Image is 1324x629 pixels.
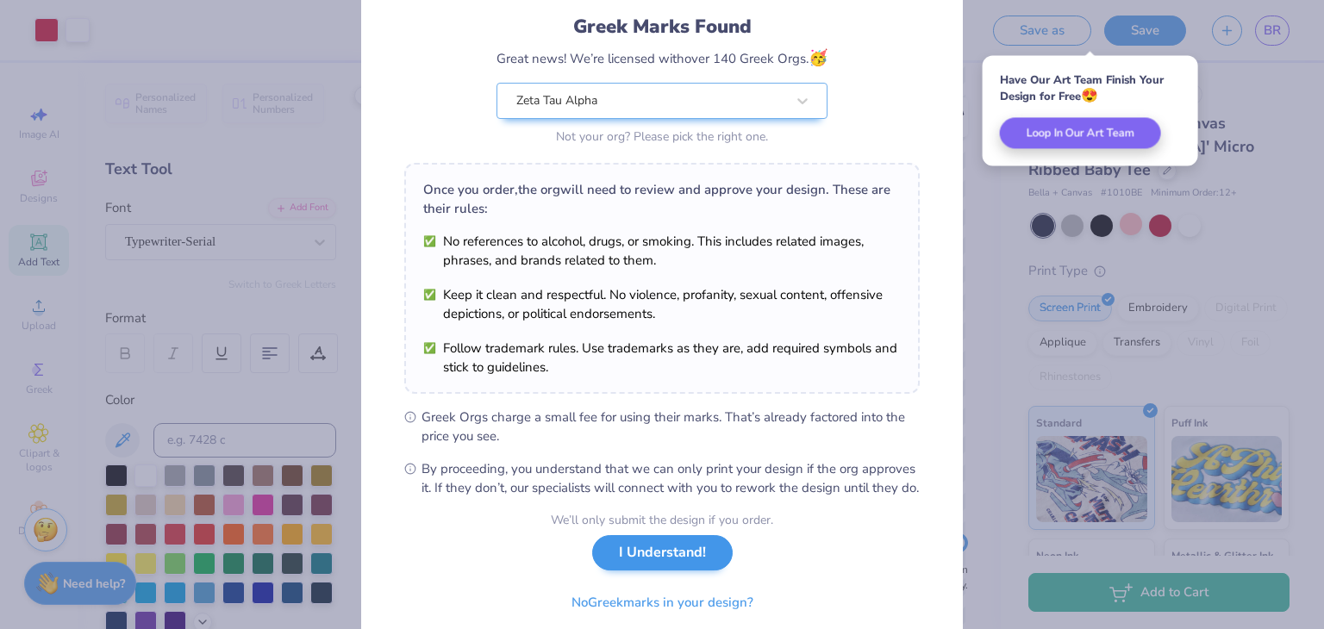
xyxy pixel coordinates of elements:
[809,47,827,68] span: 🥳
[592,535,733,570] button: I Understand!
[423,339,901,377] li: Follow trademark rules. Use trademarks as they are, add required symbols and stick to guidelines.
[1000,117,1161,148] button: Loop In Our Art Team
[1081,86,1098,105] span: 😍
[422,408,920,445] span: Greek Orgs charge a small fee for using their marks. That’s already factored into the price you see.
[496,47,827,70] div: Great news! We’re licensed with over 140 Greek Orgs.
[496,128,827,146] div: Not your org? Please pick the right one.
[423,180,901,218] div: Once you order, the org will need to review and approve your design. These are their rules:
[422,459,920,497] span: By proceeding, you understand that we can only print your design if the org approves it. If they ...
[423,285,901,323] li: Keep it clean and respectful. No violence, profanity, sexual content, offensive depictions, or po...
[557,585,768,620] button: NoGreekmarks in your design?
[551,511,773,529] div: We’ll only submit the design if you order.
[423,232,901,270] li: No references to alcohol, drugs, or smoking. This includes related images, phrases, and brands re...
[496,13,827,40] div: Greek Marks Found
[1000,72,1181,104] div: Have Our Art Team Finish Your Design for Free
